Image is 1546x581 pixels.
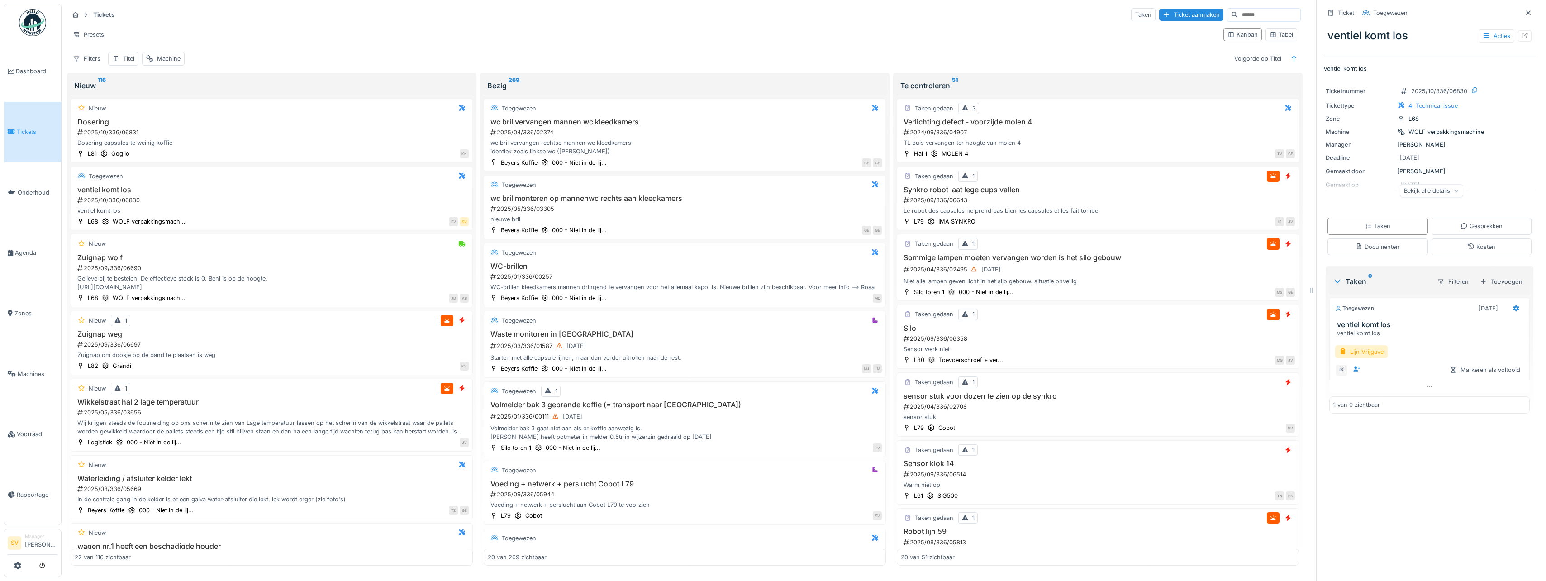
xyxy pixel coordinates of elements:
div: L81 [88,149,97,158]
div: Filters [69,52,105,65]
div: 2025/10/336/06831 [76,128,469,137]
a: Machines [4,343,61,404]
sup: 269 [509,80,519,91]
div: Beyers Koffie [501,226,538,234]
div: 20 van 269 zichtbaar [488,553,547,562]
div: 2025/08/336/05813 [903,538,1295,547]
div: Toegewezen [502,466,536,475]
div: 1 [972,310,975,319]
h3: Waste monitoren in [GEOGRAPHIC_DATA] [488,330,882,338]
div: sensor stuk [901,413,1295,421]
div: Silo toren 1 [501,443,531,452]
div: Deadline [1326,153,1394,162]
h3: Synkro robot laat lege cups vallen [901,186,1295,194]
div: 1 [125,316,127,325]
div: Bezig [487,80,882,91]
div: TZ [449,506,458,515]
div: Volmelder bak 3 gaat niet aan als er koffie aanwezig is. [PERSON_NAME] heeft potmeter in melder 0... [488,424,882,441]
div: [PERSON_NAME] [1326,167,1533,176]
div: ventiel komt los [1337,329,1526,338]
div: 3 [972,104,976,113]
div: Dosering capsules te weinig koffie [75,138,469,147]
div: 22 van 116 zichtbaar [75,553,131,562]
div: Beyers Koffie [501,158,538,167]
div: GE [873,226,882,235]
div: GE [873,158,882,167]
div: Kosten [1467,243,1495,251]
div: Gelieve bij te bestelen, De effectieve stock is 0. Beni is op de hoogte. [URL][DOMAIN_NAME] [75,274,469,291]
div: Toevoegen [1476,276,1526,288]
div: Presets [69,28,108,41]
div: Le robot des capsules ne prend pas bien les capsules et les fait tombe [901,206,1295,215]
div: TV [873,443,882,452]
div: Nieuw [89,239,106,248]
div: Starten met alle capsule lijnen, maar dan verder uitrollen naar de rest. [488,353,882,362]
h3: ventiel komt los [1337,320,1526,329]
div: TV [1275,149,1284,158]
h3: sensor stuk voor dozen te zien op de synkro [901,392,1295,400]
sup: 51 [952,80,958,91]
div: 2025/04/336/02708 [903,402,1295,411]
div: Sensor werk niet [901,345,1295,353]
div: Hal 1 [914,149,927,158]
div: 000 - Niet in de lij... [546,443,600,452]
div: MS [1275,288,1284,297]
div: Nieuw [89,384,106,393]
div: Zone [1326,114,1394,123]
div: 2025/09/336/06514 [903,470,1295,479]
div: TN [1275,491,1284,500]
a: Tickets [4,102,61,162]
h3: Sommige lampen moeten vervangen worden is het silo gebouw [901,253,1295,262]
div: 1 [972,514,975,522]
span: Rapportage [17,491,57,499]
div: Toevoerschroef + ver... [939,356,1003,364]
h3: Silo [901,324,1295,333]
h3: Verlichting defect - voorzijde molen 4 [901,118,1295,126]
div: Silo toren 1 [914,288,944,296]
div: 2025/01/336/00257 [490,272,882,281]
div: 2025/05/336/03656 [76,408,469,417]
h3: Zuignap wolf [75,253,469,262]
div: nieuwe bril [488,215,882,224]
div: 2025/04/336/02495 [903,264,1295,275]
div: 20 van 51 zichtbaar [901,553,955,562]
div: Ticket [1338,9,1354,17]
div: L79 [501,511,511,520]
div: Toegewezen [89,172,123,181]
div: Machine [1326,128,1394,136]
div: 2025/10/336/06830 [1411,87,1467,95]
div: JD [449,294,458,303]
div: Ticket aanmaken [1159,9,1223,21]
sup: 116 [98,80,106,91]
div: [DATE] [566,342,586,350]
div: GE [1286,288,1295,297]
div: 4. Technical issue [1408,101,1458,110]
div: 1 [972,446,975,454]
div: WC-brillen kleedkamers mannen dringend te vervangen voor het allemaal kapot is. Nieuwe brillen zi... [488,283,882,291]
div: Titel [123,54,134,63]
div: 1 [972,378,975,386]
div: 000 - Niet in de lij... [127,438,181,447]
div: Bekijk alle details [1400,185,1463,198]
div: 2025/04/336/02374 [490,128,882,137]
div: IK [1335,364,1348,376]
h3: WC-brillen [488,262,882,271]
div: 2025/05/336/03305 [490,205,882,213]
div: 2025/09/336/05944 [490,490,882,499]
div: 000 - Niet in de lij... [139,506,194,514]
div: Volgorde op Titel [1230,52,1285,65]
div: Aan de robot van lijn 59 draaien de rolletjes niet meer waardoor de dozen niet verder kunnen kome... [901,548,1295,557]
h3: Robot lijn 59 [901,527,1295,536]
div: 2025/09/336/06690 [76,264,469,272]
div: Toegewezen [502,104,536,113]
div: Te controleren [900,80,1295,91]
div: KV [460,362,469,371]
div: Grandi [113,362,131,370]
div: Taken gedaan [915,172,953,181]
div: Nieuw [74,80,469,91]
h3: ventiel komt los [75,186,469,194]
div: Toegewezen [1373,9,1408,17]
strong: Tickets [90,10,118,19]
div: Machine [157,54,181,63]
div: Toegewezen [502,248,536,257]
